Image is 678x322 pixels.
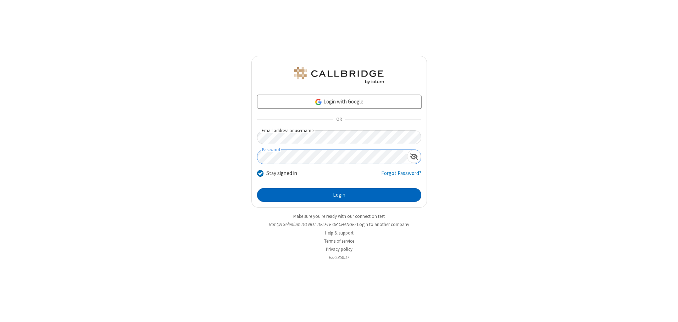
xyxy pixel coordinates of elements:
img: QA Selenium DO NOT DELETE OR CHANGE [293,67,385,84]
input: Email address or username [257,130,421,144]
span: OR [333,115,345,125]
input: Password [257,150,407,164]
li: v2.6.350.17 [251,254,427,261]
li: Not QA Selenium DO NOT DELETE OR CHANGE? [251,221,427,228]
a: Make sure you're ready with our connection test [293,213,385,219]
div: Show password [407,150,421,163]
a: Terms of service [324,238,354,244]
label: Stay signed in [266,169,297,177]
a: Login with Google [257,95,421,109]
button: Login [257,188,421,202]
a: Forgot Password? [381,169,421,183]
a: Privacy policy [326,246,352,252]
button: Login to another company [357,221,409,228]
a: Help & support [325,230,354,236]
img: google-icon.png [315,98,322,106]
